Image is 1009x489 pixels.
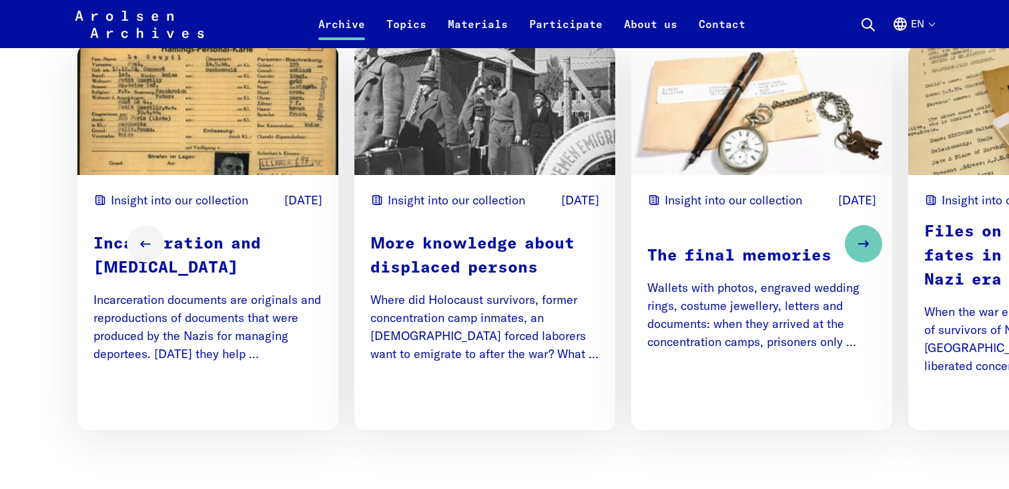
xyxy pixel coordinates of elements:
[388,191,525,209] span: Insight into our collection
[308,16,376,48] a: Archive
[647,279,876,351] p: Wallets with photos, engraved wedding rings, costume jewellery, letters and documents: when they ...
[308,8,756,40] nav: Primary
[93,291,322,363] p: Incarceration documents are originals and reproductions of documents that were produced by the Na...
[284,191,322,209] time: [DATE]
[93,232,322,280] p: Incarceration and [MEDICAL_DATA]
[354,45,615,430] li: 2 / 4
[647,244,876,268] p: The final memories
[561,191,599,209] time: [DATE]
[111,191,248,209] span: Insight into our collection
[892,16,934,48] button: English, language selection
[838,191,876,209] time: [DATE]
[376,16,437,48] a: Topics
[370,291,599,363] p: Where did Holocaust survivors, former concentration camp inmates, an [DEMOGRAPHIC_DATA] forced la...
[127,225,164,263] button: Previous slide
[845,225,882,263] button: Next slide
[665,191,802,209] span: Insight into our collection
[519,16,613,48] a: Participate
[688,16,756,48] a: Contact
[613,16,688,48] a: About us
[631,45,892,430] li: 3 / 4
[77,45,338,430] li: 1 / 4
[437,16,519,48] a: Materials
[370,232,599,280] p: More knowledge about displaced persons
